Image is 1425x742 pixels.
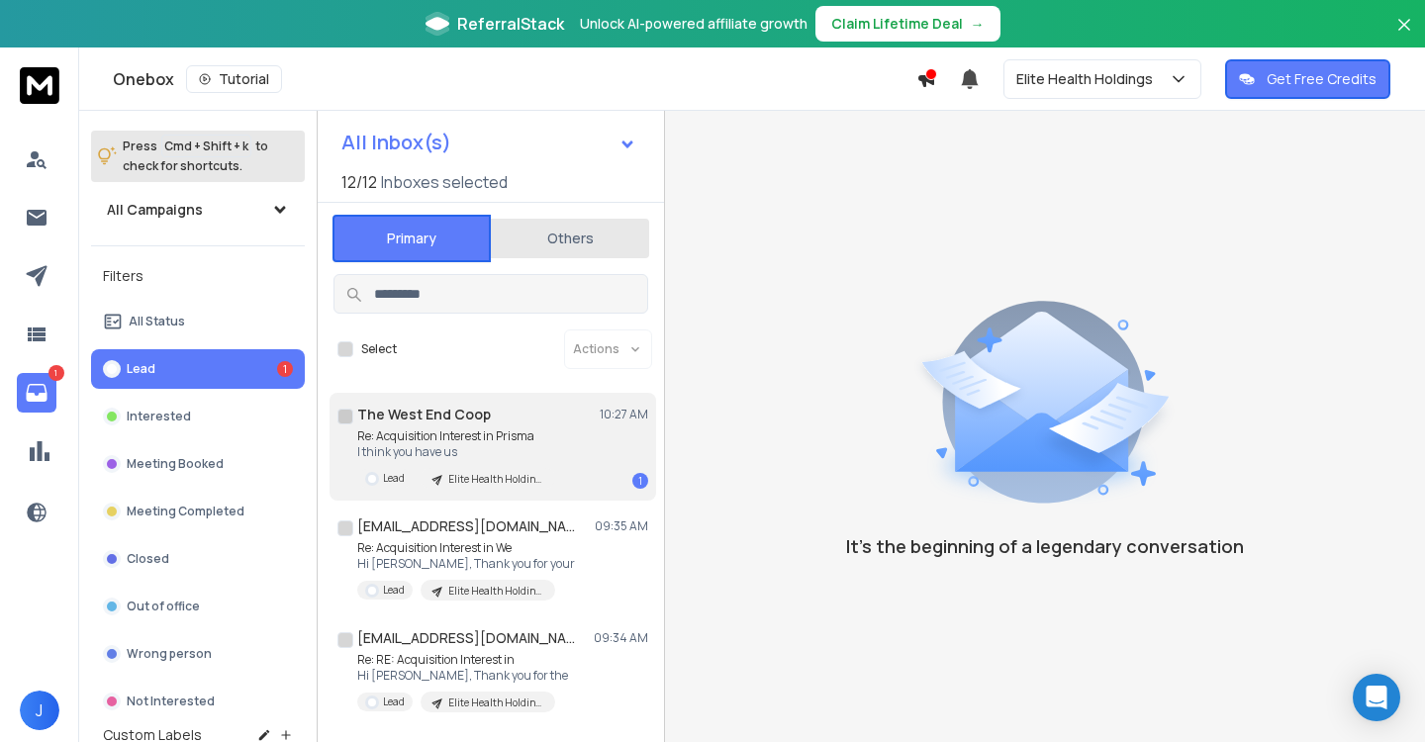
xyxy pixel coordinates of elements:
[361,341,397,357] label: Select
[594,630,648,646] p: 09:34 AM
[357,428,555,444] p: Re: Acquisition Interest in Prisma
[383,695,405,709] p: Lead
[91,682,305,721] button: Not Interested
[127,551,169,567] p: Closed
[91,397,305,436] button: Interested
[1391,12,1417,59] button: Close banner
[91,587,305,626] button: Out of office
[971,14,985,34] span: →
[161,135,251,157] span: Cmd + Shift + k
[357,556,575,572] p: Hi [PERSON_NAME], Thank you for your
[357,652,568,668] p: Re: RE: Acquisition Interest in
[595,518,648,534] p: 09:35 AM
[127,409,191,424] p: Interested
[127,361,155,377] p: Lead
[357,628,575,648] h1: [EMAIL_ADDRESS][DOMAIN_NAME]
[129,314,185,329] p: All Status
[341,170,377,194] span: 12 / 12
[1353,674,1400,721] div: Open Intercom Messenger
[123,137,268,176] p: Press to check for shortcuts.
[91,634,305,674] button: Wrong person
[457,12,564,36] span: ReferralStack
[91,539,305,579] button: Closed
[357,516,575,536] h1: [EMAIL_ADDRESS][DOMAIN_NAME]
[357,444,555,460] p: I think you have us
[1267,69,1377,89] p: Get Free Credits
[127,504,244,519] p: Meeting Completed
[815,6,1000,42] button: Claim Lifetime Deal→
[326,123,652,162] button: All Inbox(s)
[381,170,508,194] h3: Inboxes selected
[20,691,59,730] button: J
[448,584,543,599] p: Elite Health Holdings - Home Care
[127,599,200,614] p: Out of office
[1016,69,1161,89] p: Elite Health Holdings
[91,349,305,389] button: Lead1
[127,646,212,662] p: Wrong person
[107,200,203,220] h1: All Campaigns
[127,456,224,472] p: Meeting Booked
[91,444,305,484] button: Meeting Booked
[632,473,648,489] div: 1
[17,373,56,413] a: 1
[91,492,305,531] button: Meeting Completed
[383,471,405,486] p: Lead
[48,365,64,381] p: 1
[448,472,543,487] p: Elite Health Holdings - Home Care
[127,694,215,709] p: Not Interested
[448,696,543,710] p: Elite Health Holdings - Home Care
[91,190,305,230] button: All Campaigns
[113,65,916,93] div: Onebox
[600,407,648,422] p: 10:27 AM
[846,532,1244,560] p: It’s the beginning of a legendary conversation
[357,668,568,684] p: Hi [PERSON_NAME], Thank you for the
[357,405,491,424] h1: The West End Coop
[91,262,305,290] h3: Filters
[383,583,405,598] p: Lead
[491,217,649,260] button: Others
[580,14,807,34] p: Unlock AI-powered affiliate growth
[91,302,305,341] button: All Status
[277,361,293,377] div: 1
[341,133,451,152] h1: All Inbox(s)
[186,65,282,93] button: Tutorial
[332,215,491,262] button: Primary
[1225,59,1390,99] button: Get Free Credits
[357,540,575,556] p: Re: Acquisition Interest in We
